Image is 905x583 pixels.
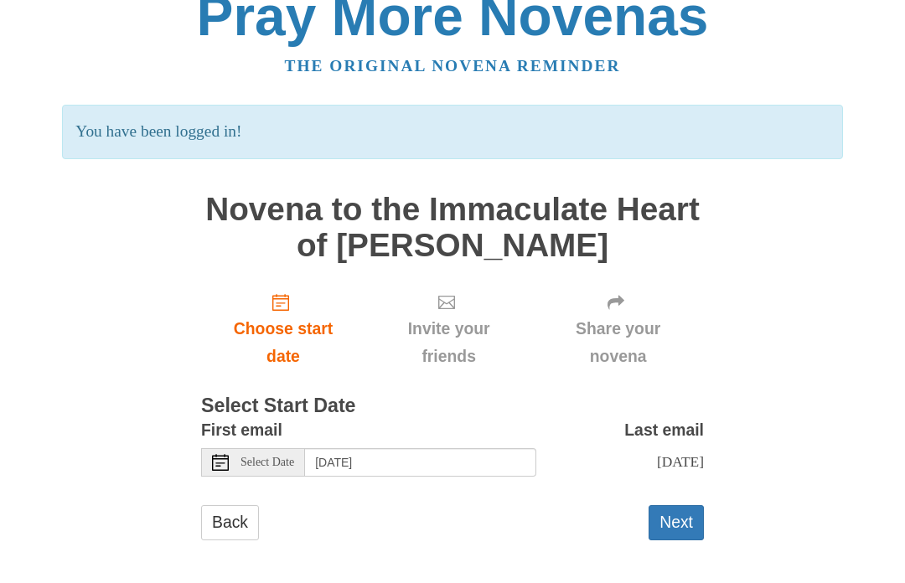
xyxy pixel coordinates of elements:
[365,281,532,380] div: Click "Next" to confirm your start date first.
[201,506,259,540] a: Back
[657,454,704,471] span: [DATE]
[201,193,704,264] h1: Novena to the Immaculate Heart of [PERSON_NAME]
[649,506,704,540] button: Next
[382,316,515,371] span: Invite your friends
[549,316,687,371] span: Share your novena
[201,396,704,418] h3: Select Start Date
[201,417,282,445] label: First email
[240,457,294,469] span: Select Date
[532,281,704,380] div: Click "Next" to confirm your start date first.
[62,106,842,160] p: You have been logged in!
[218,316,349,371] span: Choose start date
[201,281,365,380] a: Choose start date
[285,58,621,75] a: The original novena reminder
[624,417,704,445] label: Last email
